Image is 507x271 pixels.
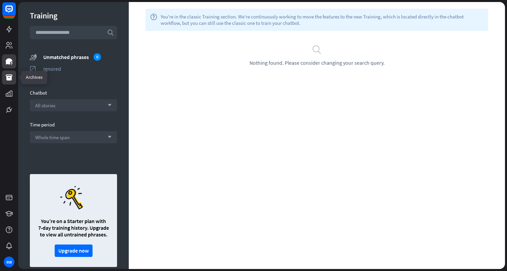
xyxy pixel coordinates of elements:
[43,65,117,72] div: Ignored
[30,53,37,60] i: unmatched_phrases
[30,10,117,21] div: Training
[107,29,114,36] i: search
[35,134,70,141] span: Whole time span
[30,65,37,72] i: ignored
[161,13,484,26] span: You're in the classic Training section. We're continuously working to move the features to the ne...
[30,121,117,128] div: Time period
[30,90,117,96] div: Chatbot
[41,218,106,224] span: You’re on a Starter plan with
[38,224,109,231] span: 7-day training history. Upgrade
[4,257,14,267] div: RW
[40,231,107,238] span: to view all untrained phrases.
[104,103,112,107] i: arrow_down
[104,135,112,139] i: arrow_down
[55,245,93,257] button: Upgrade now
[312,44,322,54] i: search
[94,53,101,61] div: 0
[249,59,385,66] span: Nothing found. Please consider changing your search query.
[5,3,25,23] button: Open LiveChat chat widget
[35,102,55,109] span: All stories
[43,53,117,61] div: Unmatched phrases
[150,13,157,26] i: help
